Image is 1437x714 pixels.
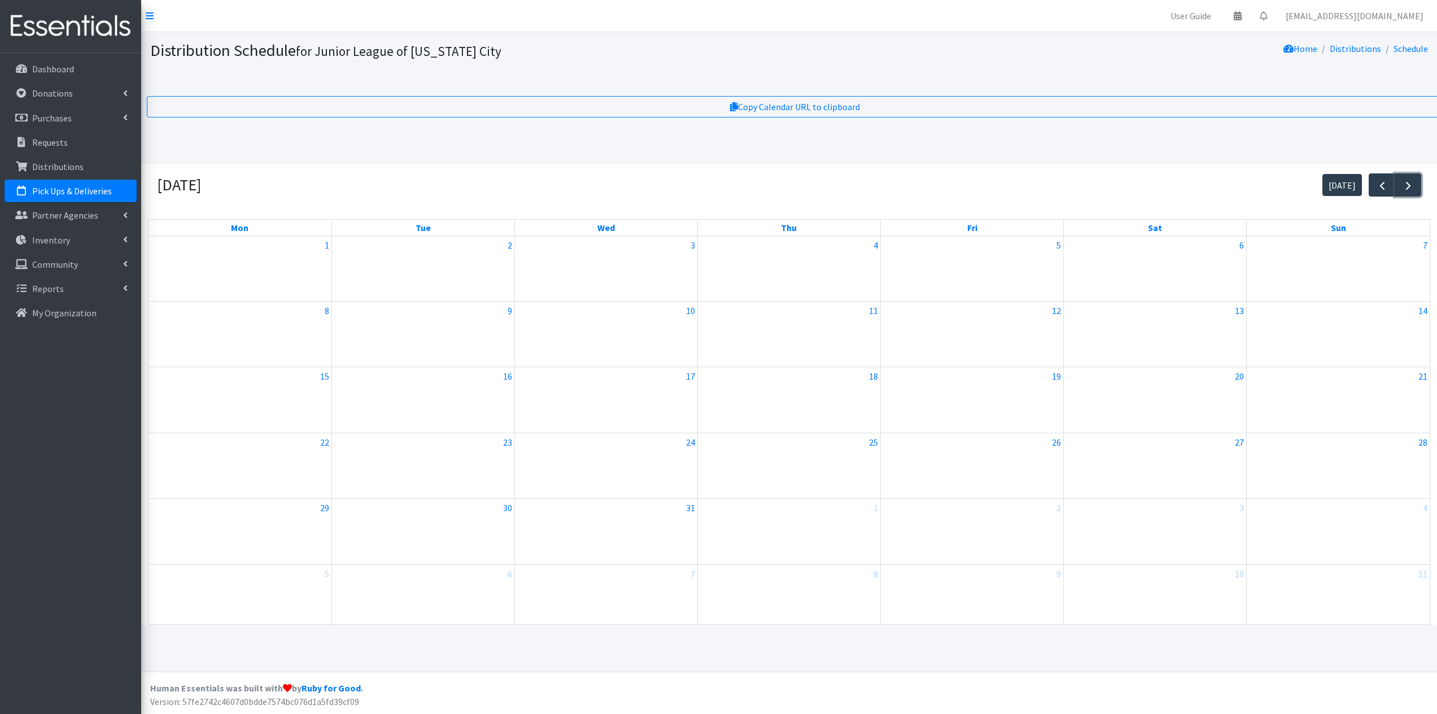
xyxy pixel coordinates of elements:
[881,499,1064,564] td: August 2, 2024
[1054,236,1063,254] a: July 5, 2024
[5,229,137,251] a: Inventory
[1247,564,1430,630] td: August 11, 2024
[881,302,1064,367] td: July 12, 2024
[1064,433,1247,498] td: July 27, 2024
[965,220,980,236] a: Friday
[684,302,697,320] a: July 10, 2024
[697,236,880,302] td: July 4, 2024
[688,236,697,254] a: July 3, 2024
[1277,5,1432,27] a: [EMAIL_ADDRESS][DOMAIN_NAME]
[148,433,331,498] td: July 22, 2024
[514,564,697,630] td: August 7, 2024
[148,564,331,630] td: August 5, 2024
[1233,565,1246,583] a: August 10, 2024
[779,220,799,236] a: Thursday
[1394,43,1428,54] a: Schedule
[697,433,880,498] td: July 25, 2024
[296,43,501,59] small: for Junior League of [US_STATE] City
[1233,302,1246,320] a: July 13, 2024
[697,564,880,630] td: August 8, 2024
[5,302,137,324] a: My Organization
[1395,173,1421,197] button: Next month
[881,367,1064,433] td: July 19, 2024
[505,236,514,254] a: July 2, 2024
[1416,565,1430,583] a: August 11, 2024
[1421,236,1430,254] a: July 7, 2024
[148,499,331,564] td: July 29, 2024
[1283,43,1317,54] a: Home
[1146,220,1164,236] a: Saturday
[514,433,697,498] td: July 24, 2024
[867,433,880,451] a: July 25, 2024
[32,185,112,197] p: Pick Ups & Deliveries
[514,302,697,367] td: July 10, 2024
[1064,236,1247,302] td: July 6, 2024
[331,433,514,498] td: July 23, 2024
[322,236,331,254] a: July 1, 2024
[1247,367,1430,433] td: July 21, 2024
[322,302,331,320] a: July 8, 2024
[32,234,70,246] p: Inventory
[5,277,137,300] a: Reports
[881,236,1064,302] td: July 5, 2024
[1247,433,1430,498] td: July 28, 2024
[5,204,137,227] a: Partner Agencies
[1330,43,1381,54] a: Distributions
[32,88,73,99] p: Donations
[1233,367,1246,385] a: July 20, 2024
[148,302,331,367] td: July 8, 2024
[331,367,514,433] td: July 16, 2024
[229,220,251,236] a: Monday
[514,236,697,302] td: July 3, 2024
[697,499,880,564] td: August 1, 2024
[302,682,361,694] a: Ruby for Good
[318,367,331,385] a: July 15, 2024
[1050,302,1063,320] a: July 12, 2024
[331,302,514,367] td: July 9, 2024
[1416,302,1430,320] a: July 14, 2024
[505,565,514,583] a: August 6, 2024
[5,58,137,80] a: Dashboard
[1064,302,1247,367] td: July 13, 2024
[1064,564,1247,630] td: August 10, 2024
[688,565,697,583] a: August 7, 2024
[1064,367,1247,433] td: July 20, 2024
[867,302,880,320] a: July 11, 2024
[5,82,137,105] a: Donations
[1050,367,1063,385] a: July 19, 2024
[5,7,137,45] img: HumanEssentials
[150,696,359,707] span: Version: 57fe2742c4607d0bdde7574bc076d1a5fd39cf09
[1369,173,1395,197] button: Previous month
[501,433,514,451] a: July 23, 2024
[1054,565,1063,583] a: August 9, 2024
[1416,433,1430,451] a: July 28, 2024
[32,112,72,124] p: Purchases
[514,367,697,433] td: July 17, 2024
[32,307,97,319] p: My Organization
[1050,433,1063,451] a: July 26, 2024
[881,564,1064,630] td: August 9, 2024
[501,367,514,385] a: July 16, 2024
[32,137,68,148] p: Requests
[871,236,880,254] a: July 4, 2024
[1237,236,1246,254] a: July 6, 2024
[5,180,137,202] a: Pick Ups & Deliveries
[32,283,64,294] p: Reports
[684,433,697,451] a: July 24, 2024
[867,367,880,385] a: July 18, 2024
[697,367,880,433] td: July 18, 2024
[413,220,433,236] a: Tuesday
[150,682,363,694] strong: Human Essentials was built with by .
[32,161,84,172] p: Distributions
[1416,367,1430,385] a: July 21, 2024
[157,176,201,195] h2: [DATE]
[32,63,74,75] p: Dashboard
[684,367,697,385] a: July 17, 2024
[697,302,880,367] td: July 11, 2024
[1233,433,1246,451] a: July 27, 2024
[32,259,78,270] p: Community
[1329,220,1348,236] a: Sunday
[150,41,892,60] h1: Distribution Schedule
[148,367,331,433] td: July 15, 2024
[331,499,514,564] td: July 30, 2024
